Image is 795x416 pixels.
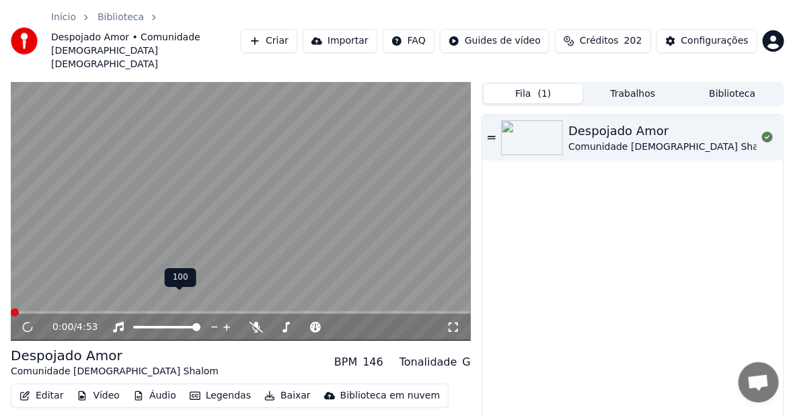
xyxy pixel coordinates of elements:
span: 0:00 [52,321,73,334]
div: Despojado Amor [11,346,219,365]
nav: breadcrumb [51,11,241,71]
button: Criar [241,29,297,53]
span: 202 [624,34,642,48]
button: Vídeo [71,386,125,405]
button: FAQ [383,29,434,53]
div: Tonalidade [400,354,457,370]
div: 146 [363,354,383,370]
div: Biblioteca em nuvem [340,389,441,403]
button: Legendas [184,386,256,405]
span: Despojado Amor • Comunidade [DEMOGRAPHIC_DATA] [DEMOGRAPHIC_DATA] [51,31,241,71]
button: Baixar [259,386,316,405]
button: Fila [484,84,583,103]
div: Despojado Amor [568,122,776,140]
div: BPM [334,354,357,370]
div: Configurações [681,34,749,48]
a: Início [51,11,76,24]
span: 4:53 [77,321,98,334]
button: Configurações [656,29,757,53]
img: youka [11,28,38,54]
button: Créditos202 [555,29,651,53]
div: Comunidade [DEMOGRAPHIC_DATA] Shalom [568,140,776,154]
button: Guides de vídeo [440,29,550,53]
button: Áudio [128,386,182,405]
button: Importar [303,29,377,53]
button: Trabalhos [583,84,683,103]
a: Biblioteca [98,11,144,24]
button: Biblioteca [683,84,782,103]
span: Créditos [580,34,619,48]
div: / [52,321,85,334]
button: Editar [14,386,69,405]
span: ( 1 ) [538,87,552,101]
div: G [463,354,471,370]
div: Comunidade [DEMOGRAPHIC_DATA] Shalom [11,365,219,378]
a: Bate-papo aberto [739,362,779,403]
div: 100 [165,268,196,287]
